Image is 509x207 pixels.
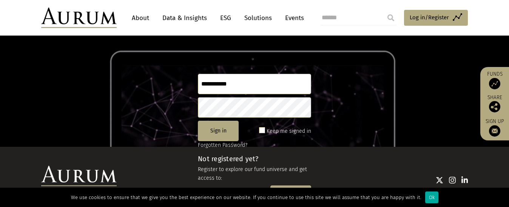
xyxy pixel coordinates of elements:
[461,176,468,184] img: Linkedin icon
[410,13,449,22] span: Log in/Register
[404,10,468,26] a: Log in/Register
[198,156,311,162] h4: Not registered yet?
[489,101,500,112] img: Share this post
[383,10,398,25] input: Submit
[198,142,247,148] a: Forgotten Password?
[484,71,505,89] a: Funds
[41,8,117,28] img: Aurum
[216,11,235,25] a: ESG
[436,176,443,184] img: Twitter icon
[449,176,456,184] img: Instagram icon
[489,78,500,89] img: Access Funds
[241,11,276,25] a: Solutions
[489,125,500,137] img: Sign up to our newsletter
[41,166,117,186] img: Aurum Logo
[425,191,438,203] div: Ok
[198,121,239,141] button: Sign in
[159,11,211,25] a: Data & Insights
[281,11,304,25] a: Events
[198,165,311,182] p: Register to explore our fund universe and get access to:
[484,118,505,137] a: Sign up
[484,95,505,112] div: Share
[128,11,153,25] a: About
[267,127,311,136] label: Keep me signed in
